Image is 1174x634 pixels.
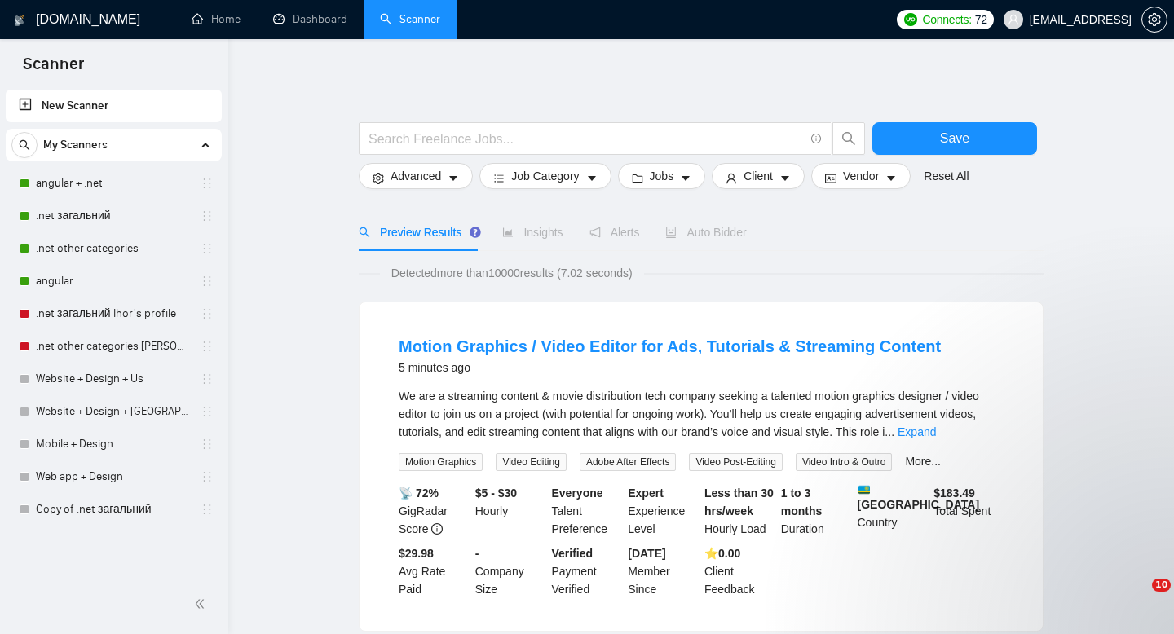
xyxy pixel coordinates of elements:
[924,167,969,185] a: Reset All
[475,547,479,560] b: -
[665,227,677,238] span: robot
[744,167,773,185] span: Client
[778,484,854,538] div: Duration
[359,163,473,189] button: settingAdvancedcaret-down
[36,297,191,330] a: .net загальний Ihor's profile
[580,453,677,471] span: Adobe After Effects
[502,227,514,238] span: area-chart
[680,172,691,184] span: caret-down
[395,484,472,538] div: GigRadar Score
[6,90,222,122] li: New Scanner
[872,122,1037,155] button: Save
[628,547,665,560] b: [DATE]
[36,167,191,200] a: angular + .net
[475,487,517,500] b: $5 - $30
[201,209,214,222] span: holder
[665,226,746,239] span: Auto Bidder
[511,167,579,185] span: Job Category
[502,226,563,239] span: Insights
[448,172,459,184] span: caret-down
[552,547,594,560] b: Verified
[1008,14,1019,25] span: user
[273,12,347,26] a: dashboardDashboard
[380,12,440,26] a: searchScanner
[701,544,778,598] div: Client Feedback
[825,172,836,184] span: idcard
[940,128,969,148] span: Save
[194,596,210,612] span: double-left
[391,167,441,185] span: Advanced
[1142,13,1167,26] span: setting
[922,11,971,29] span: Connects:
[36,232,191,265] a: .net other categories
[359,227,370,238] span: search
[1152,579,1171,592] span: 10
[399,390,979,438] span: We are a streaming content & movie distribution tech company seeking a talented motion graphics d...
[201,307,214,320] span: holder
[781,487,823,517] b: 1 to 3 months
[359,226,476,239] span: Preview Results
[399,337,941,355] a: Motion Graphics / Video Editor for Ads, Tutorials & Streaming Content
[399,487,439,500] b: 📡 72%
[373,172,384,184] span: setting
[36,460,191,493] a: Web app + Design
[898,425,936,438] a: Expand
[12,139,37,151] span: search
[1141,13,1167,26] a: setting
[905,455,941,468] a: More...
[832,122,865,155] button: search
[472,544,549,598] div: Company Size
[625,484,701,538] div: Experience Level
[369,129,804,149] input: Search Freelance Jobs...
[632,172,643,184] span: folder
[10,52,97,86] span: Scanner
[726,172,737,184] span: user
[704,547,740,560] b: ⭐️ 0.00
[201,177,214,190] span: holder
[201,405,214,418] span: holder
[589,226,640,239] span: Alerts
[399,453,483,471] span: Motion Graphics
[399,358,941,377] div: 5 minutes ago
[479,163,611,189] button: barsJob Categorycaret-down
[549,484,625,538] div: Talent Preference
[843,167,879,185] span: Vendor
[36,330,191,363] a: .net other categories [PERSON_NAME]'s profile
[811,163,911,189] button: idcardVendorcaret-down
[650,167,674,185] span: Jobs
[36,395,191,428] a: Website + Design + [GEOGRAPHIC_DATA]+[GEOGRAPHIC_DATA]
[201,340,214,353] span: holder
[6,129,222,526] li: My Scanners
[11,132,38,158] button: search
[201,275,214,288] span: holder
[36,493,191,526] a: Copy of .net загальний
[796,453,893,471] span: Video Intro & Outro
[36,200,191,232] a: .net загальний
[201,438,214,451] span: holder
[468,225,483,240] div: Tooltip anchor
[975,11,987,29] span: 72
[689,453,783,471] span: Video Post-Editing
[885,172,897,184] span: caret-down
[19,90,209,122] a: New Scanner
[472,484,549,538] div: Hourly
[854,484,931,538] div: Country
[618,163,706,189] button: folderJobscaret-down
[704,487,774,517] b: Less than 30 hrs/week
[14,7,25,33] img: logo
[395,544,472,598] div: Avg Rate Paid
[1119,579,1158,618] iframe: Intercom live chat
[201,242,214,255] span: holder
[549,544,625,598] div: Payment Verified
[399,387,1004,441] div: We are a streaming content & movie distribution tech company seeking a talented motion graphics d...
[712,163,805,189] button: userClientcaret-down
[201,503,214,516] span: holder
[885,425,894,438] span: ...
[192,12,241,26] a: homeHome
[833,131,864,146] span: search
[552,487,603,500] b: Everyone
[625,544,701,598] div: Member Since
[904,13,917,26] img: upwork-logo.png
[36,363,191,395] a: Website + Design + Us
[36,428,191,460] a: Mobile + Design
